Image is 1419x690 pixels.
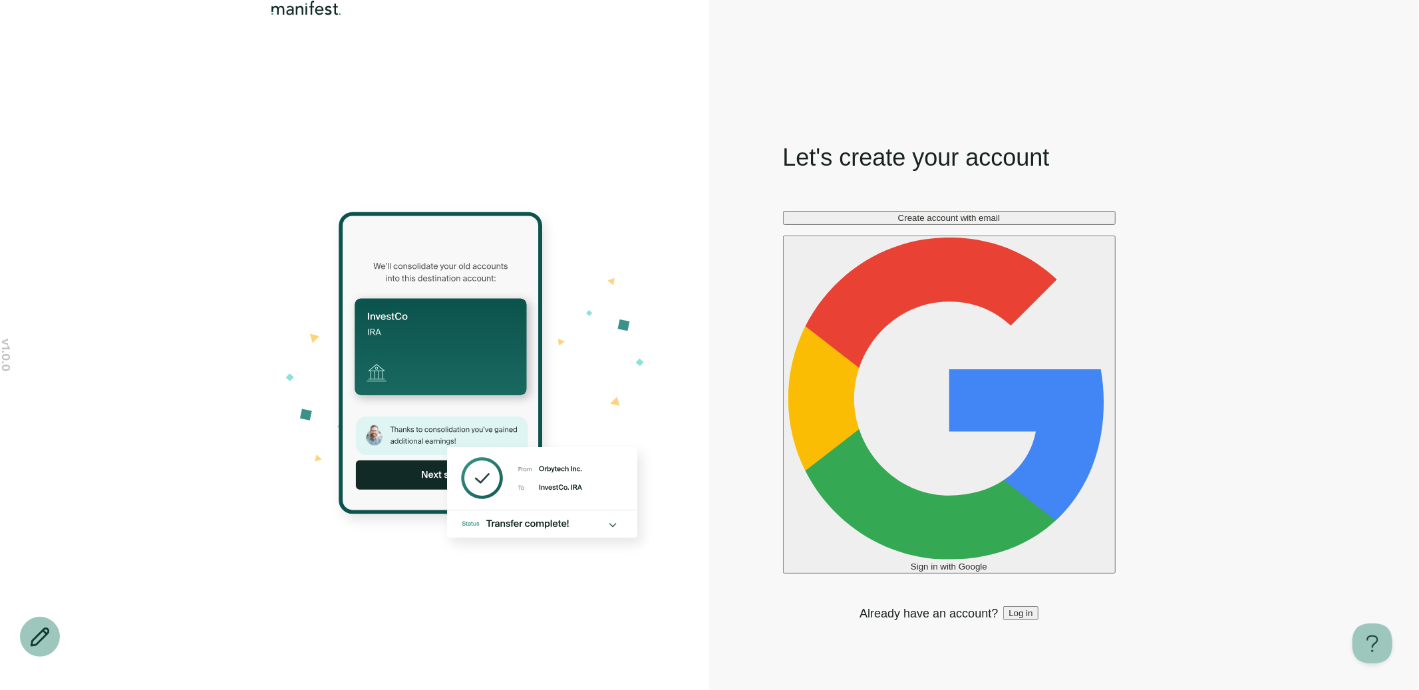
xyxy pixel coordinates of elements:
[783,142,1050,174] h1: Let's create your account
[783,236,1116,574] button: Sign in with Google
[911,562,987,572] span: Sign in with Google
[1003,606,1038,620] button: Log in
[898,213,1000,223] span: Create account with email
[1352,623,1392,663] iframe: Toggle Customer Support
[783,211,1116,225] button: Create account with email
[1009,608,1032,618] span: Log in
[860,605,998,621] span: Already have an account?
